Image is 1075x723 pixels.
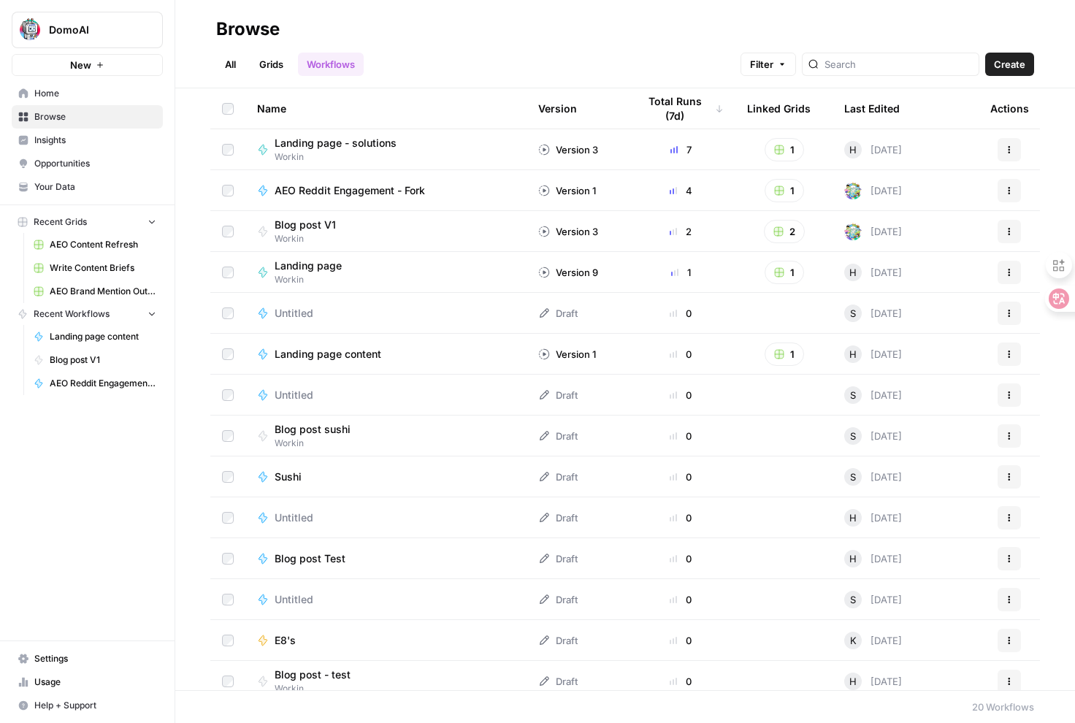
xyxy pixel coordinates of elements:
a: Home [12,82,163,105]
a: Landing page - solutionsWorkin [257,136,515,164]
a: Your Data [12,175,163,199]
div: Draft [538,551,578,566]
div: Total Runs (7d) [638,88,724,129]
span: Blog post V1 [275,218,336,232]
div: 0 [638,633,724,648]
span: Browse [34,110,156,123]
div: Version 3 [538,142,598,157]
span: Settings [34,652,156,665]
a: Blog post sushiWorkin [257,422,515,450]
span: Insights [34,134,156,147]
div: 20 Workflows [972,700,1034,714]
div: 7 [638,142,724,157]
div: [DATE] [844,550,902,567]
a: AEO Reddit Engagement - Fork [27,372,163,395]
span: Blog post Test [275,551,345,566]
div: 1 [638,265,724,280]
div: 0 [638,306,724,321]
a: Opportunities [12,152,163,175]
a: Blog post Test [257,551,515,566]
button: 2 [764,220,805,243]
span: H [849,510,857,525]
span: Help + Support [34,699,156,712]
span: Your Data [34,180,156,194]
span: H [849,265,857,280]
div: [DATE] [844,591,902,608]
span: Untitled [275,388,313,402]
a: Untitled [257,388,515,402]
span: S [850,470,856,484]
span: AEO Content Refresh [50,238,156,251]
a: Settings [12,647,163,670]
div: Draft [538,388,578,402]
button: 1 [765,343,804,366]
span: S [850,429,856,443]
div: [DATE] [844,182,902,199]
div: 0 [638,470,724,484]
img: DomoAI Logo [17,17,43,43]
div: 0 [638,592,724,607]
span: Blog post V1 [50,353,156,367]
span: Blog post - test [275,667,351,682]
span: Blog post sushi [275,422,351,437]
div: [DATE] [844,305,902,322]
button: Workspace: DomoAI [12,12,163,48]
div: Draft [538,510,578,525]
div: Draft [538,633,578,648]
a: Workflows [298,53,364,76]
img: xgcl191dh66a1hfymgb30x5y99ak [844,223,862,240]
span: Workin [275,273,353,286]
div: 0 [638,510,724,525]
span: H [849,142,857,157]
a: Usage [12,670,163,694]
span: Workin [275,437,362,450]
div: Version 1 [538,183,596,198]
span: Workin [275,150,408,164]
a: Untitled [257,510,515,525]
span: Landing page content [50,330,156,343]
input: Search [825,57,973,72]
span: Untitled [275,306,313,321]
span: Home [34,87,156,100]
span: E8's [275,633,296,648]
a: E8's [257,633,515,648]
a: All [216,53,245,76]
div: 0 [638,388,724,402]
span: Recent Grids [34,215,87,229]
span: Create [994,57,1025,72]
div: [DATE] [844,468,902,486]
span: Sushi [275,470,302,484]
span: DomoAI [49,23,137,37]
div: Draft [538,674,578,689]
div: [DATE] [844,223,902,240]
div: [DATE] [844,141,902,158]
span: S [850,388,856,402]
div: 0 [638,429,724,443]
span: AEO Brand Mention Outreach [50,285,156,298]
a: Untitled [257,306,515,321]
a: Grids [250,53,292,76]
a: AEO Content Refresh [27,233,163,256]
span: Landing page - solutions [275,136,397,150]
span: Workin [275,682,362,695]
div: 0 [638,674,724,689]
div: [DATE] [844,345,902,363]
span: Usage [34,676,156,689]
div: Version 9 [538,265,598,280]
div: Draft [538,470,578,484]
a: Untitled [257,592,515,607]
button: Create [985,53,1034,76]
div: 0 [638,551,724,566]
div: Draft [538,429,578,443]
div: [DATE] [844,427,902,445]
a: Browse [12,105,163,129]
a: AEO Brand Mention Outreach [27,280,163,303]
a: Sushi [257,470,515,484]
span: Untitled [275,510,313,525]
span: K [850,633,857,648]
a: Blog post - testWorkin [257,667,515,695]
div: Linked Grids [747,88,811,129]
span: H [849,347,857,361]
div: Version 1 [538,347,596,361]
button: Filter [741,53,796,76]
